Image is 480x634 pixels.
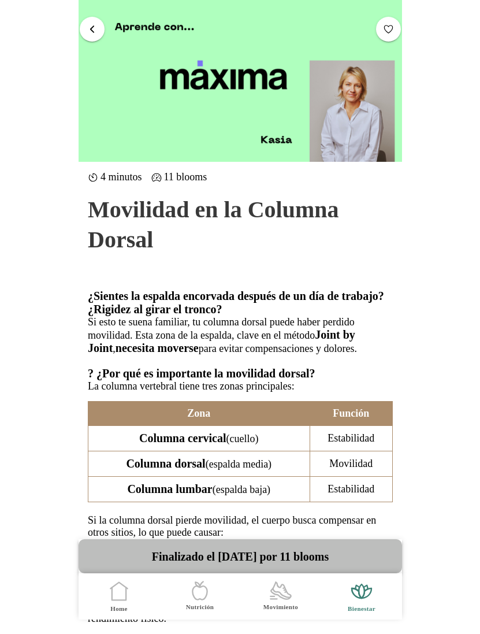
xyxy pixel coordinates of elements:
ion-label: Movimiento [263,603,297,611]
b: Joint by Joint [88,328,355,354]
div: La columna vertebral tiene tres zonas principales: [88,380,393,392]
td: (cuello) [88,426,310,451]
td: (espalda baja) [88,477,310,502]
b: ? ¿Por qué es importante la movilidad dorsal? [88,367,315,380]
ion-label: Nutrición [185,603,213,611]
b: ¿Sientes la espalda encorvada después de un día de trabajo? ¿Rigidez al girar el tronco? [88,290,384,316]
b: necesita moverse [115,342,198,354]
div: Si esto te suena familiar, tu columna dorsal puede haber perdido movilidad. Esta zona de la espal... [88,316,393,355]
ion-label: Home [110,605,128,613]
li: ✔ por exceso de movimiento en la zona baja. [88,539,393,562]
th: Función [310,402,392,426]
b: Columna dorsal [126,457,205,470]
th: Zona [88,402,310,426]
ion-label: 4 minutos [88,171,142,183]
b: Columna cervical [139,432,226,444]
b: Columna lumbar [127,483,212,495]
ion-label: Bienestar [348,605,375,613]
td: Movilidad [310,451,392,477]
button: Finalizado el [DATE] por 11 blooms [79,539,402,573]
div: Si la columna dorsal pierde movilidad, el cuerpo busca compensar en otros sitios, lo que puede ca... [88,514,393,539]
ion-label: 11 blooms [151,171,207,183]
h1: Movilidad en la Columna Dorsal [88,195,393,255]
td: Estabilidad [310,426,392,451]
td: (espalda media) [88,451,310,477]
td: Estabilidad [310,477,392,502]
